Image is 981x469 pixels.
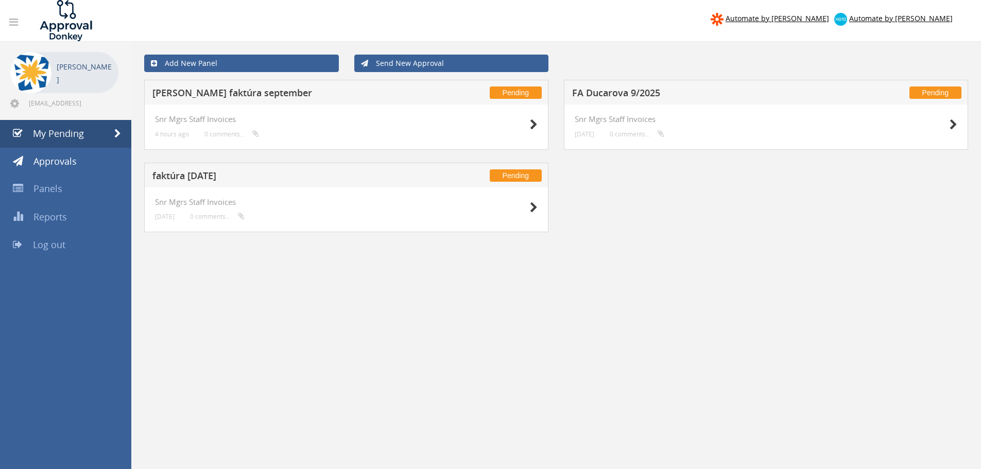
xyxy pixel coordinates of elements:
[490,169,542,182] span: Pending
[33,182,62,195] span: Panels
[155,115,538,124] h4: Snr Mgrs Staff Invoices
[33,127,84,140] span: My Pending
[57,60,113,86] p: [PERSON_NAME]
[834,13,847,26] img: xero-logo.png
[33,211,67,223] span: Reports
[726,13,829,23] span: Automate by [PERSON_NAME]
[29,99,116,107] span: [EMAIL_ADDRESS][DOMAIN_NAME]
[155,198,538,206] h4: Snr Mgrs Staff Invoices
[610,130,664,138] small: 0 comments...
[152,171,424,184] h5: faktúra [DATE]
[575,115,957,124] h4: Snr Mgrs Staff Invoices
[575,130,594,138] small: [DATE]
[711,13,724,26] img: zapier-logomark.png
[190,213,245,220] small: 0 comments...
[33,155,77,167] span: Approvals
[909,86,961,99] span: Pending
[849,13,953,23] span: Automate by [PERSON_NAME]
[155,130,189,138] small: 4 hours ago
[572,88,844,101] h5: FA Ducarova 9/2025
[33,238,65,251] span: Log out
[490,86,542,99] span: Pending
[354,55,549,72] a: Send New Approval
[155,213,175,220] small: [DATE]
[204,130,259,138] small: 0 comments...
[144,55,339,72] a: Add New Panel
[152,88,424,101] h5: [PERSON_NAME] faktúra september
